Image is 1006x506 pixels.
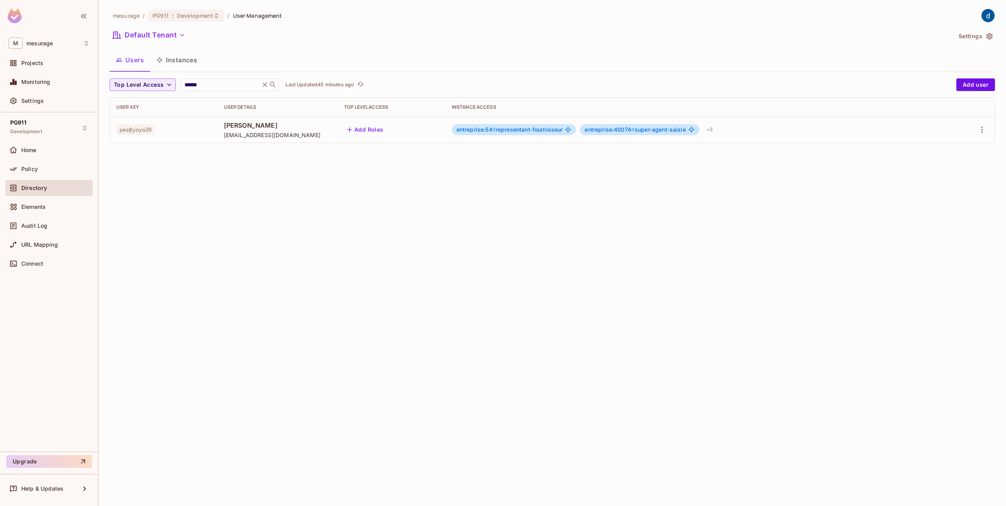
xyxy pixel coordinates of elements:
[21,79,50,85] span: Monitoring
[227,12,229,19] li: /
[21,166,38,172] span: Policy
[21,260,43,267] span: Connect
[153,12,169,19] span: PG911
[21,60,43,66] span: Projects
[585,126,635,133] span: entreprise:40074
[21,223,47,229] span: Audit Log
[21,98,44,104] span: Settings
[356,80,365,89] button: refresh
[10,128,42,135] span: Development
[456,126,496,133] span: entreprise:54
[150,50,203,70] button: Instances
[344,123,387,136] button: Add Roles
[7,9,22,23] img: SReyMgAAAABJRU5ErkJggg==
[114,80,164,90] span: Top Level Access
[177,12,213,19] span: Development
[357,81,364,89] span: refresh
[10,119,26,126] span: PG911
[9,37,22,49] span: M
[110,29,188,41] button: Default Tenant
[26,40,53,47] span: Workspace: mesurage
[224,131,332,139] span: [EMAIL_ADDRESS][DOMAIN_NAME]
[585,126,686,133] span: super-agent-saisie
[21,242,58,248] span: URL Mapping
[456,126,563,133] span: representant-fournisseur
[224,121,332,130] span: [PERSON_NAME]
[492,126,496,133] span: #
[21,185,47,191] span: Directory
[113,12,140,19] span: the active workspace
[285,82,354,88] p: Last Updated 45 minutes ago
[110,78,176,91] button: Top Level Access
[21,204,46,210] span: Elements
[233,12,282,19] span: User Management
[171,13,174,19] span: :
[956,78,995,91] button: Add user
[116,125,155,135] span: pes@yoyo20
[21,486,63,492] span: Help & Updates
[110,50,150,70] button: Users
[143,12,145,19] li: /
[631,126,635,133] span: #
[344,104,439,110] div: Top Level Access
[354,80,365,89] span: Click to refresh data
[956,30,995,43] button: Settings
[6,455,92,468] button: Upgrade
[21,147,37,153] span: Home
[224,104,332,110] div: User Details
[116,104,211,110] div: User Key
[703,123,716,136] div: + 3
[982,9,995,22] img: dev 911gcl
[452,104,943,110] div: Instance Access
